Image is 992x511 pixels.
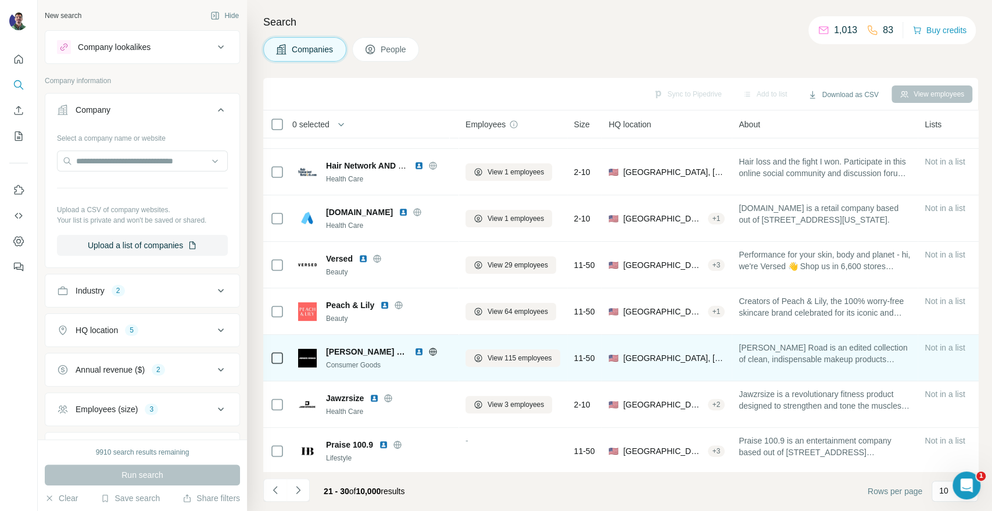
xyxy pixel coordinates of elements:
[292,119,330,130] span: 0 selected
[608,306,618,317] span: 🇺🇸
[739,249,911,272] span: Performance for your skin, body and planet - hi, we're Versed 👋 Shop us in 6,600 stores globally ...
[202,7,247,24] button: Hide
[574,119,590,130] span: Size
[370,394,379,403] img: LinkedIn logo
[883,23,893,37] p: 83
[9,231,28,252] button: Dashboard
[939,485,948,496] p: 10
[623,213,703,224] span: [GEOGRAPHIC_DATA], [GEOGRAPHIC_DATA]
[465,349,560,367] button: View 115 employees
[488,167,544,177] span: View 1 employees
[9,256,28,277] button: Feedback
[925,250,965,259] span: Not in a list
[465,303,556,320] button: View 64 employees
[952,471,980,499] iframe: Intercom live chat
[263,478,287,502] button: Navigate to previous page
[925,119,941,130] span: Lists
[623,445,703,457] span: [GEOGRAPHIC_DATA], [GEOGRAPHIC_DATA]
[292,44,334,55] span: Companies
[57,235,228,256] button: Upload a list of companies
[96,447,189,458] div: 9910 search results remaining
[298,349,317,367] img: Logo of Jones Road Beauty
[45,356,239,384] button: Annual revenue ($)2
[326,360,452,370] div: Consumer Goods
[708,260,725,270] div: + 3
[326,406,452,417] div: Health Care
[9,100,28,121] button: Enrich CSV
[399,208,408,217] img: LinkedIn logo
[623,166,725,178] span: [GEOGRAPHIC_DATA], [US_STATE]
[145,404,158,414] div: 3
[324,487,349,496] span: 21 - 30
[488,353,552,363] span: View 115 employees
[414,161,424,170] img: LinkedIn logo
[45,492,78,504] button: Clear
[45,435,239,463] button: Technologies
[574,399,590,410] span: 2-10
[623,352,725,364] span: [GEOGRAPHIC_DATA], [US_STATE]
[57,128,228,144] div: Select a company name or website
[182,492,240,504] button: Share filters
[45,76,240,86] p: Company information
[152,365,165,375] div: 2
[287,478,310,502] button: Navigate to next page
[608,213,618,224] span: 🇺🇸
[623,399,703,410] span: [GEOGRAPHIC_DATA], [US_STATE]
[326,267,452,277] div: Beauty
[9,74,28,95] button: Search
[326,346,409,358] span: [PERSON_NAME] Road Beauty
[298,209,317,228] img: Logo of acne.org
[465,163,552,181] button: View 1 employees
[739,119,760,130] span: About
[57,215,228,226] p: Your list is private and won't be saved or shared.
[739,295,911,319] span: Creators of Peach & Lily, the 100% worry-free skincare brand celebrated for its iconic and award-...
[45,395,239,423] button: Employees (size)3
[326,220,452,231] div: Health Care
[608,259,618,271] span: 🇺🇸
[326,161,425,170] span: Hair Network AND Bronze
[868,485,922,497] span: Rows per page
[574,445,595,457] span: 11-50
[326,299,374,311] span: Peach & Lily
[465,256,556,274] button: View 29 employees
[9,180,28,201] button: Use Surfe on LinkedIn
[623,306,703,317] span: [GEOGRAPHIC_DATA], [US_STATE]
[298,263,317,266] img: Logo of Versed
[800,86,886,103] button: Download as CSV
[298,163,317,181] img: Logo of Hair Network AND Bronze
[326,453,452,463] div: Lifestyle
[739,435,911,458] span: Praise 100.9 is an entertainment company based out of [STREET_ADDRESS][PERSON_NAME][US_STATE].
[574,166,590,178] span: 2-10
[925,343,965,352] span: Not in a list
[45,277,239,305] button: Industry2
[359,254,368,263] img: LinkedIn logo
[488,213,544,224] span: View 1 employees
[925,203,965,213] span: Not in a list
[125,325,138,335] div: 5
[380,301,389,310] img: LinkedIn logo
[834,23,857,37] p: 1,013
[574,259,595,271] span: 11-50
[465,396,552,413] button: View 3 employees
[326,313,452,324] div: Beauty
[76,104,110,116] div: Company
[45,33,239,61] button: Company lookalikes
[739,202,911,226] span: [DOMAIN_NAME] is a retail company based out of [STREET_ADDRESS][US_STATE].
[76,364,145,376] div: Annual revenue ($)
[298,395,317,414] img: Logo of Jawzrsize
[263,14,978,30] h4: Search
[925,436,965,445] span: Not in a list
[488,399,544,410] span: View 3 employees
[324,487,404,496] span: results
[465,210,552,227] button: View 1 employees
[465,436,468,445] span: -
[326,174,452,184] div: Health Care
[739,388,911,412] span: Jawzrsize is a revolutionary fitness product designed to strengthen and tone the muscles in your ...
[356,487,381,496] span: 10,000
[379,440,388,449] img: LinkedIn logo
[78,41,151,53] div: Company lookalikes
[739,342,911,365] span: [PERSON_NAME] Road is an edited collection of clean, indispensable makeup products designed for e...
[708,306,725,317] div: + 1
[608,119,651,130] span: HQ location
[326,439,373,451] span: Praise 100.9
